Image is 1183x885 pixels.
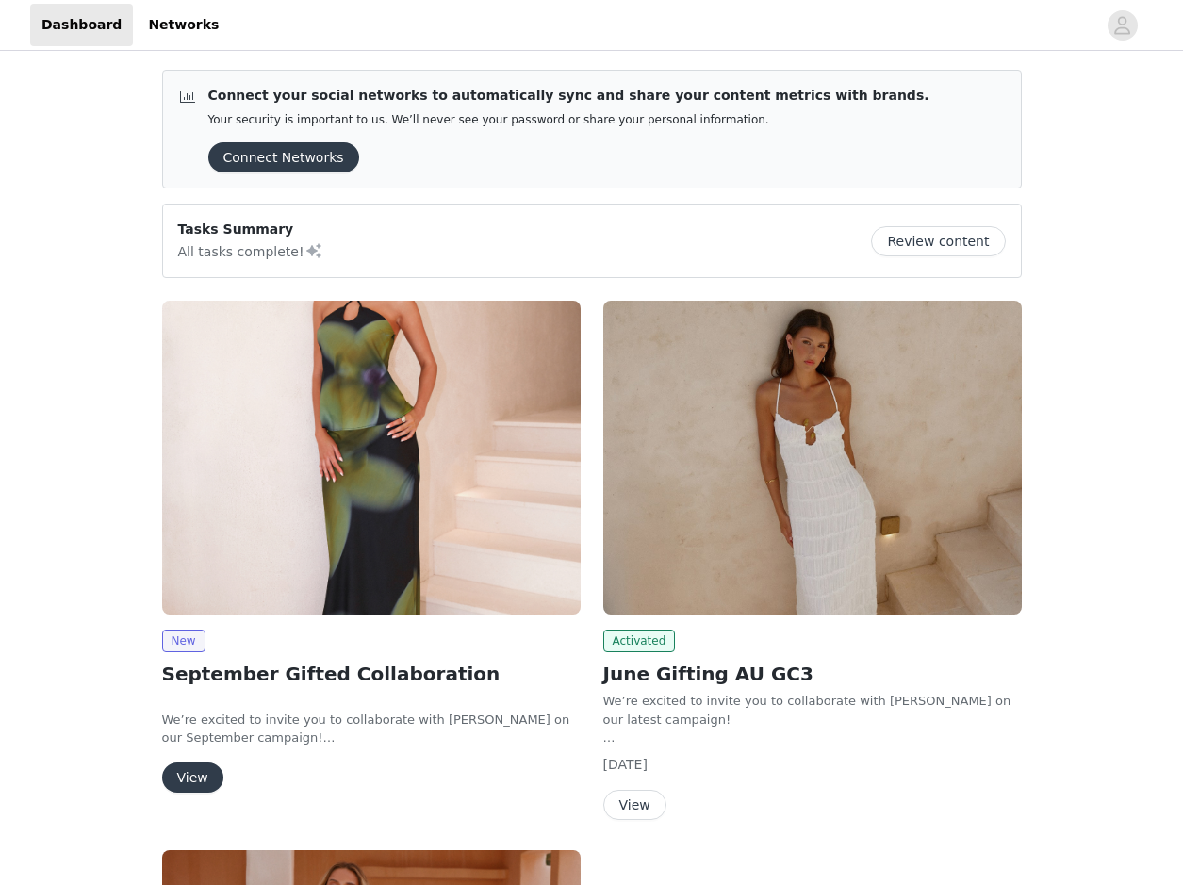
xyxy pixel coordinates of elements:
[162,771,223,785] a: View
[208,113,929,127] p: Your security is important to us. We’ll never see your password or share your personal information.
[603,630,676,652] span: Activated
[603,301,1022,615] img: Peppermayo AUS
[162,762,223,793] button: View
[137,4,230,46] a: Networks
[603,757,648,772] span: [DATE]
[208,86,929,106] p: Connect your social networks to automatically sync and share your content metrics with brands.
[208,142,359,172] button: Connect Networks
[178,239,323,262] p: All tasks complete!
[1113,10,1131,41] div: avatar
[162,711,581,747] p: We’re excited to invite you to collaborate with [PERSON_NAME] on our September campaign!
[603,692,1022,729] div: We’re excited to invite you to collaborate with [PERSON_NAME] on our latest campaign!
[603,790,666,820] button: View
[871,226,1005,256] button: Review content
[603,660,1022,688] h2: June Gifting AU GC3
[603,798,666,812] a: View
[162,301,581,615] img: Peppermayo AUS
[162,630,205,652] span: New
[30,4,133,46] a: Dashboard
[162,660,581,688] h2: September Gifted Collaboration
[178,220,323,239] p: Tasks Summary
